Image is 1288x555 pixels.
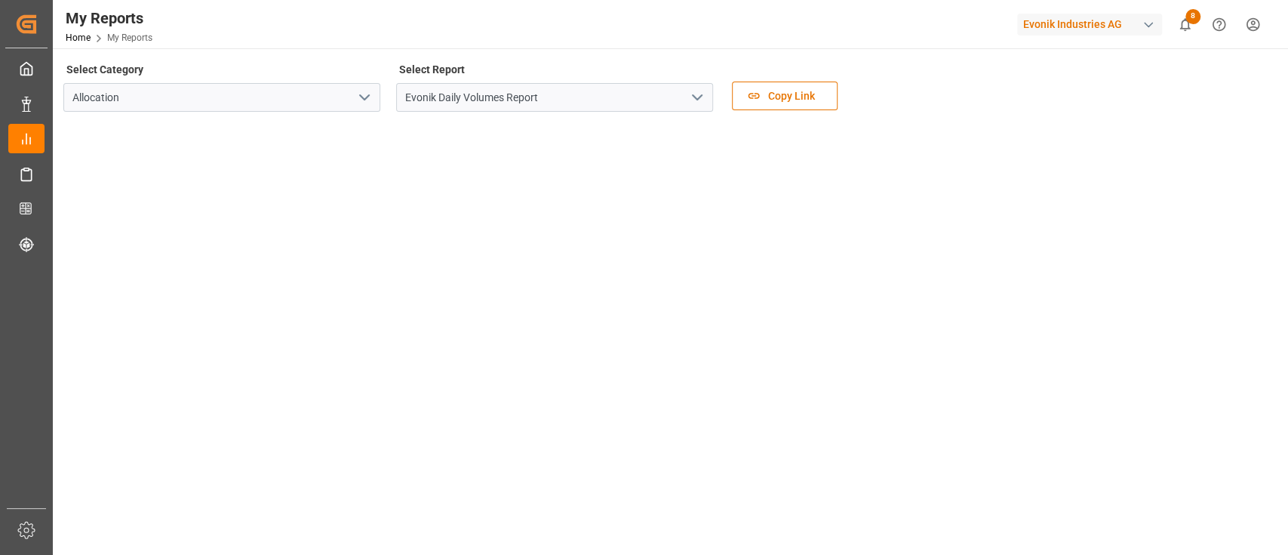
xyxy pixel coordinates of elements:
label: Select Report [396,59,467,80]
div: My Reports [66,7,152,29]
input: Type to search/select [396,83,713,112]
input: Type to search/select [63,83,380,112]
a: Home [66,32,91,43]
div: Evonik Industries AG [1017,14,1162,35]
label: Select Category [63,59,146,80]
span: Copy Link [761,88,822,104]
button: open menu [352,86,375,109]
button: open menu [685,86,708,109]
button: Evonik Industries AG [1017,10,1168,39]
span: 8 [1185,9,1200,24]
button: Help Center [1202,8,1236,42]
button: Copy Link [732,82,838,110]
button: show 8 new notifications [1168,8,1202,42]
